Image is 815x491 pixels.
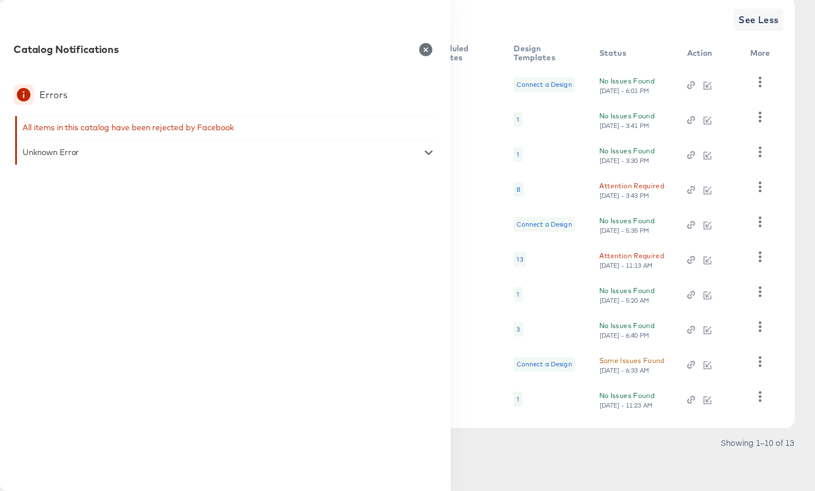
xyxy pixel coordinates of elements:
[516,325,520,334] div: 3
[514,147,522,162] div: 1
[514,252,525,267] div: 13
[516,360,572,369] div: Connect a Design
[599,250,664,262] div: Attention Required
[514,357,574,371] div: Connect a Design
[516,290,519,299] div: 1
[514,44,576,62] div: Design Templates
[516,80,572,89] div: Connect a Design
[514,392,522,406] div: 1
[23,148,79,157] div: Unknown Error
[599,192,650,200] div: [DATE] - 3:43 PM
[514,217,574,232] div: Connect a Design
[514,287,522,302] div: 1
[599,355,665,366] div: Some Issues Found
[39,89,67,100] div: Errors
[514,182,523,197] div: 8
[514,322,523,337] div: 3
[678,40,741,67] th: Action
[599,366,650,374] div: [DATE] - 6:33 AM
[14,43,119,56] div: Catalog Notifications
[516,395,519,404] div: 1
[516,185,520,194] div: 8
[516,220,572,229] div: Connect a Design
[599,180,664,192] div: Attention Required
[599,262,653,269] div: [DATE] - 11:13 AM
[599,355,665,374] button: Some Issues Found[DATE] - 6:33 AM
[514,112,522,127] div: 1
[514,77,574,92] div: Connect a Design
[599,180,664,200] button: Attention Required[DATE] - 3:43 PM
[516,115,519,124] div: 1
[720,439,795,446] div: Showing 1–10 of 13
[734,8,783,31] button: See Less
[590,40,678,67] th: Status
[738,12,779,28] span: See Less
[516,150,519,159] div: 1
[429,44,491,62] div: Scheduled Updates
[516,255,523,264] div: 13
[741,40,784,67] th: More
[599,250,664,269] button: Attention Required[DATE] - 11:13 AM
[23,123,234,132] div: All items in this catalog have been rejected by Facebook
